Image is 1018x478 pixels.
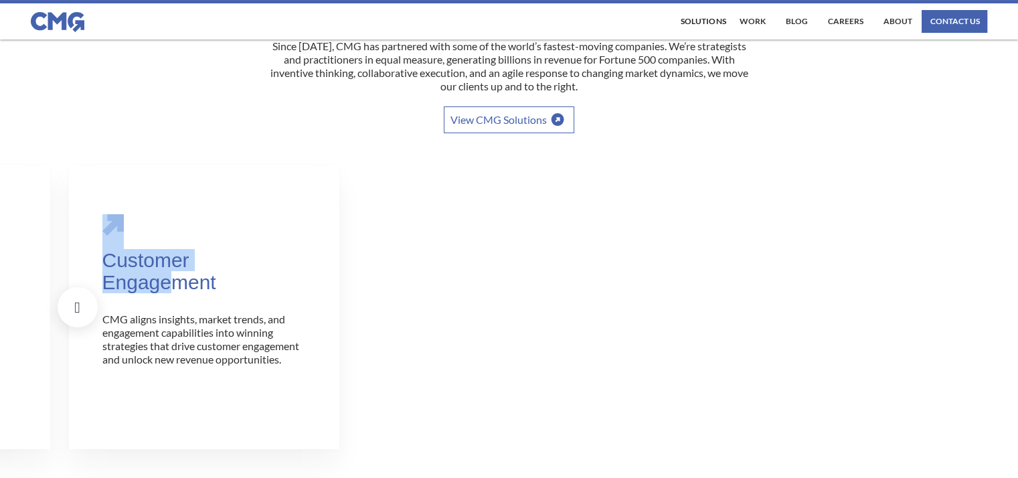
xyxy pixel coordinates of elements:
div: contact us [930,17,979,25]
a: View CMG Solutions [444,106,574,133]
img: CMG logo in blue. [31,12,84,32]
div: Solutions [681,17,726,25]
p: The Ways We Help The World's Businesses Transform, Grow & Thrive Since [DATE], CMG has partnered ... [268,13,750,106]
p: CMG aligns insights, market trends, and engagement capabilities into winning strategies that driv... [102,313,306,406]
div: carousel [69,165,339,449]
div: 4 of 4 [69,165,339,449]
a: work [736,10,768,33]
div:  [74,301,80,314]
div: previous slide [58,287,98,327]
a: Careers [824,10,866,33]
div: Customer Engagement [102,249,306,294]
a: About [879,10,915,33]
a: Blog [782,10,811,33]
